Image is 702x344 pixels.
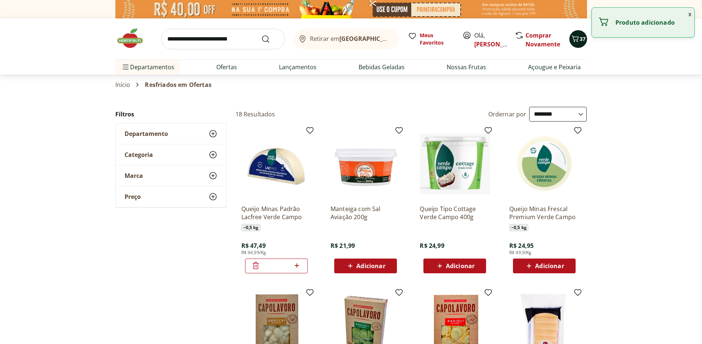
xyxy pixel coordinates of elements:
button: Adicionar [423,259,486,273]
a: Ofertas [216,63,237,71]
button: Menu [121,58,130,76]
a: Lançamentos [279,63,317,71]
span: Resfriados em Ofertas [145,81,211,88]
a: Queijo Minas Padrão Lacfree Verde Campo [241,205,311,221]
img: Queijo Minas Frescal Premium Verde Campo [509,129,579,199]
span: ~ 0,5 kg [509,224,528,231]
a: Meus Favoritos [408,32,454,46]
button: Categoria [116,144,226,165]
span: Retirar em [310,35,391,42]
span: Adicionar [356,263,385,269]
button: Departamento [116,123,226,144]
button: Adicionar [334,259,397,273]
img: Queijo Tipo Cottage Verde Campo 400g [420,129,490,199]
a: Queijo Tipo Cottage Verde Campo 400g [420,205,490,221]
button: Fechar notificação [685,8,694,20]
span: R$ 47,49 [241,242,266,250]
span: Adicionar [535,263,564,269]
span: R$ 24,99 [420,242,444,250]
span: ~ 0,5 kg [241,224,261,231]
label: Ordernar por [488,110,527,118]
a: Manteiga com Sal Aviação 200g [331,205,401,221]
span: Departamento [125,130,168,137]
button: Preço [116,186,226,207]
span: R$ 94,99/Kg [241,250,266,256]
img: Hortifruti [115,27,152,49]
a: Bebidas Geladas [359,63,405,71]
span: Departamentos [121,58,174,76]
span: R$ 24,95 [509,242,534,250]
span: Adicionar [446,263,475,269]
span: 37 [580,35,586,42]
span: Meus Favoritos [420,32,454,46]
span: Categoria [125,151,153,158]
button: Submit Search [261,35,279,43]
a: Açougue e Peixaria [528,63,581,71]
h2: 18 Resultados [235,110,275,118]
span: R$ 21,99 [331,242,355,250]
a: Comprar Novamente [525,31,560,48]
span: Preço [125,193,141,200]
a: Queijo Minas Frescal Premium Verde Campo [509,205,579,221]
img: Manteiga com Sal Aviação 200g [331,129,401,199]
img: Queijo Minas Padrão Lacfree Verde Campo [241,129,311,199]
button: Marca [116,165,226,186]
input: search [161,29,285,49]
a: Nossas Frutas [447,63,486,71]
b: [GEOGRAPHIC_DATA]/[GEOGRAPHIC_DATA] [339,35,464,43]
a: [PERSON_NAME] [474,40,522,48]
span: Olá, [474,31,507,49]
span: Marca [125,172,143,179]
span: R$ 49,9/Kg [509,250,532,256]
h2: Filtros [115,107,227,122]
p: Produto adicionado [615,19,688,26]
a: Início [115,81,130,88]
button: Retirar em[GEOGRAPHIC_DATA]/[GEOGRAPHIC_DATA] [294,29,399,49]
button: Adicionar [513,259,576,273]
button: Carrinho [569,30,587,48]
